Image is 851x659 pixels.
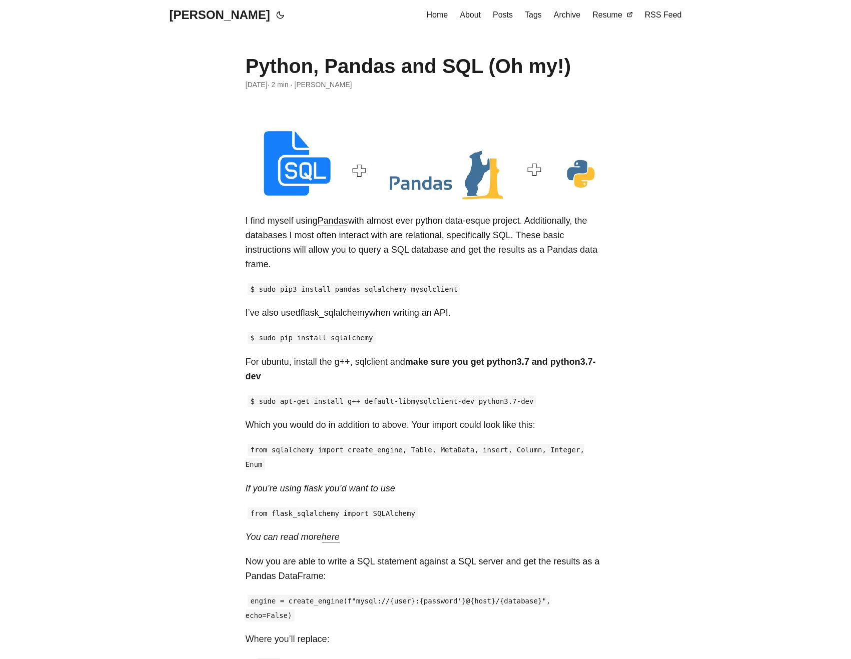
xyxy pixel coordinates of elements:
[322,532,340,542] a: here
[525,11,542,19] span: Tags
[554,11,580,19] span: Archive
[246,357,596,381] strong: make sure you get python3.7 and python3.7-dev
[246,444,584,470] code: from sqlalchemy import create_engine, Table, MetaData, insert, Column, Integer, Enum
[246,355,606,384] p: For ubuntu, install the g++, sqlclient and
[427,11,448,19] span: Home
[246,632,606,646] p: Where you’ll replace:
[246,79,268,90] span: 2019-07-11 00:00:00 +0000 UTC
[246,595,551,621] code: engine = create_engine(f"mysql://{user}:{password'}@{host}/{database}", echo=False)
[248,395,537,407] code: $ sudo apt-get install g++ default-libmysqlclient-dev python3.7-dev
[246,79,606,90] div: · 2 min · [PERSON_NAME]
[248,283,461,295] code: $ sudo pip3 install pandas sqlalchemy mysqlclient
[246,554,606,583] p: Now you are able to write a SQL statement against a SQL server and get the results as a Pandas Da...
[301,308,369,318] a: flask_sqlalchemy
[493,11,513,19] span: Posts
[246,483,395,493] em: If you’re using flask you’d want to use
[246,532,340,542] em: You can read more
[248,332,376,344] code: $ sudo pip install sqlalchemy
[246,214,606,271] p: I find myself using with almost ever python data-esque project. Additionally, the databases I mos...
[318,216,348,226] a: Pandas
[246,418,606,432] p: Which you would do in addition to above. Your import could look like this:
[645,11,682,19] span: RSS Feed
[246,54,606,78] h1: Python, Pandas and SQL (Oh my!)
[592,11,622,19] span: Resume
[248,507,418,519] code: from flask_sqlalchemy import SQLAlchemy
[460,11,481,19] span: About
[246,306,606,320] p: I’ve also used when writing an API.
